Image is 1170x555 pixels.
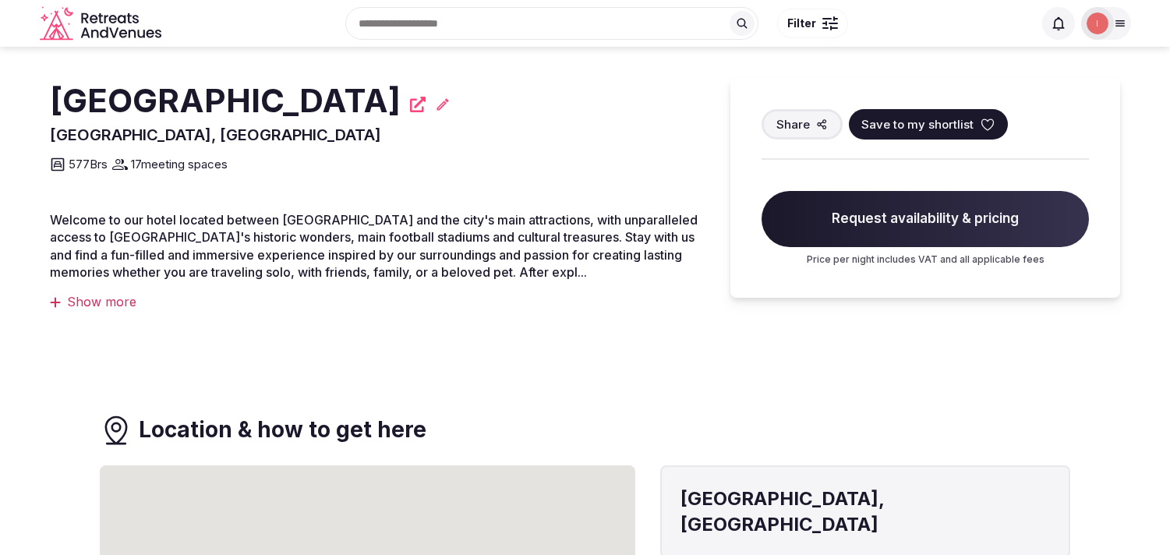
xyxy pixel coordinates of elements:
[131,156,228,172] span: 17 meeting spaces
[40,6,164,41] a: Visit the homepage
[762,191,1089,247] span: Request availability & pricing
[762,109,843,140] button: Share
[776,116,810,133] span: Share
[139,415,426,445] h3: Location & how to get here
[40,6,164,41] svg: Retreats and Venues company logo
[861,116,974,133] span: Save to my shortlist
[50,293,699,310] div: Show more
[777,9,848,38] button: Filter
[69,156,108,172] span: 577 Brs
[680,486,1050,538] h4: [GEOGRAPHIC_DATA], [GEOGRAPHIC_DATA]
[50,78,401,124] h2: [GEOGRAPHIC_DATA]
[762,253,1089,267] p: Price per night includes VAT and all applicable fees
[1087,12,1108,34] img: Irene Gonzales
[50,125,381,144] span: [GEOGRAPHIC_DATA], [GEOGRAPHIC_DATA]
[50,212,698,280] span: Welcome to our hotel located between [GEOGRAPHIC_DATA] and the city's main attractions, with unpa...
[849,109,1008,140] button: Save to my shortlist
[787,16,816,31] span: Filter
